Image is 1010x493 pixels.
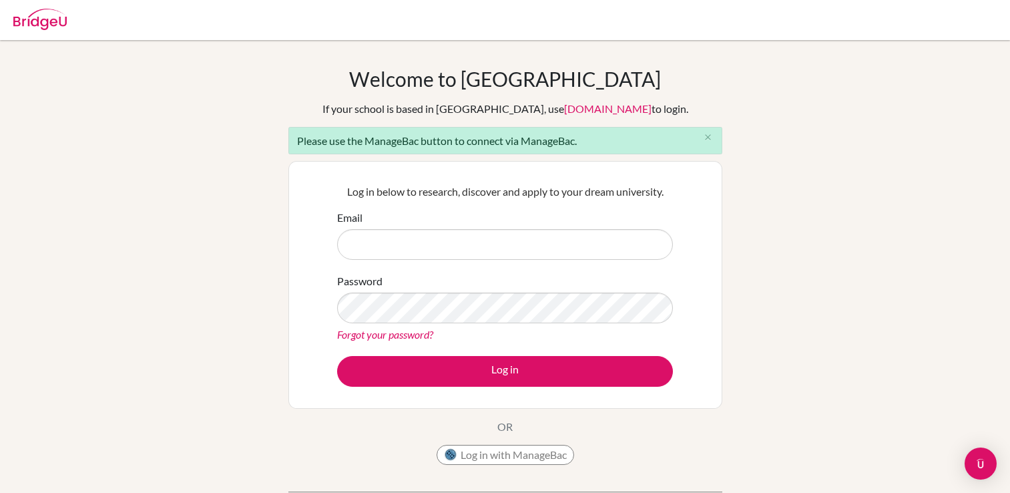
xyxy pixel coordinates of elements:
i: close [703,132,713,142]
label: Email [337,210,362,226]
p: Log in below to research, discover and apply to your dream university. [337,184,673,200]
a: [DOMAIN_NAME] [564,102,652,115]
button: Log in [337,356,673,387]
div: Open Intercom Messenger [965,448,997,480]
label: Password [337,273,383,289]
button: Log in with ManageBac [437,445,574,465]
h1: Welcome to [GEOGRAPHIC_DATA] [349,67,661,91]
img: Bridge-U [13,9,67,30]
div: Please use the ManageBac button to connect via ManageBac. [288,127,722,154]
div: If your school is based in [GEOGRAPHIC_DATA], use to login. [322,101,688,117]
button: Close [695,128,722,148]
p: OR [497,419,513,435]
a: Forgot your password? [337,328,433,341]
